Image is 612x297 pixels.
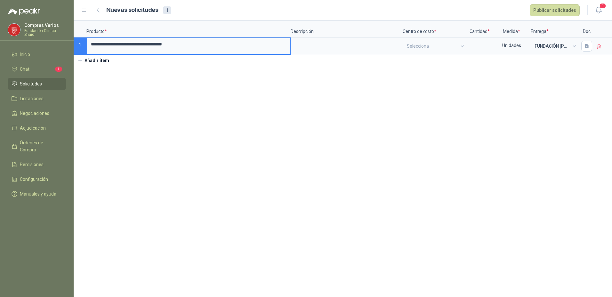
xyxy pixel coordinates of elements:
[20,51,30,58] span: Inicio
[20,66,29,73] span: Chat
[8,137,66,156] a: Órdenes de Compra
[579,20,595,37] p: Doc
[20,161,44,168] span: Remisiones
[8,107,66,119] a: Negociaciones
[403,20,467,37] p: Centro de costo
[8,78,66,90] a: Solicitudes
[493,38,530,53] div: Unidades
[55,67,62,72] span: 1
[86,20,291,37] p: Producto
[24,23,66,28] p: Compras Varios
[291,20,403,37] p: Descripción
[74,37,86,55] p: 1
[20,80,42,87] span: Solicitudes
[8,24,20,36] img: Company Logo
[531,20,579,37] p: Entrega
[20,139,60,153] span: Órdenes de Compra
[492,20,531,37] p: Medida
[8,63,66,75] a: Chat1
[8,173,66,185] a: Configuración
[8,48,66,60] a: Inicio
[467,20,492,37] p: Cantidad
[8,188,66,200] a: Manuales y ayuda
[20,95,44,102] span: Licitaciones
[8,8,40,15] img: Logo peakr
[599,3,606,9] span: 1
[74,55,113,66] button: Añadir ítem
[593,4,604,16] button: 1
[20,176,48,183] span: Configuración
[8,122,66,134] a: Adjudicación
[8,92,66,105] a: Licitaciones
[8,158,66,171] a: Remisiones
[24,29,66,36] p: Fundación Clínica Shaio
[163,6,171,14] div: 1
[106,5,158,15] h2: Nuevas solicitudes
[530,4,580,16] button: Publicar solicitudes
[20,190,56,197] span: Manuales y ayuda
[535,41,575,51] span: FUNDACIÓN ABOOD SHAIO
[20,124,46,132] span: Adjudicación
[20,110,49,117] span: Negociaciones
